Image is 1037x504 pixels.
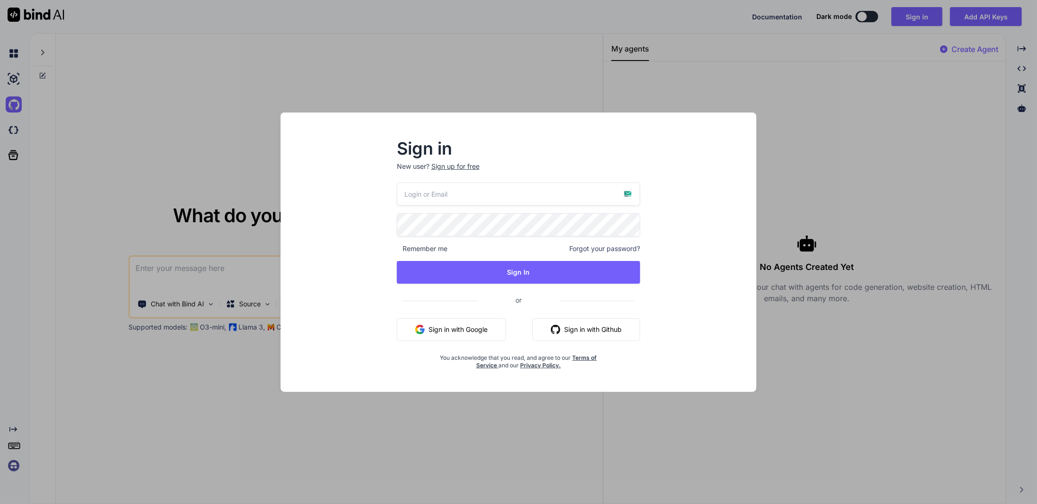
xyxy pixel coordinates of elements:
[397,162,641,182] p: New user?
[397,318,506,341] button: Sign in with Google
[532,318,640,341] button: Sign in with Github
[551,325,560,334] img: github
[415,325,425,334] img: google
[397,141,641,156] h2: Sign in
[520,362,561,369] a: Privacy Policy.
[478,288,559,312] span: or
[397,244,447,253] span: Remember me
[397,182,641,206] input: Login or Email
[569,244,640,253] span: Forgot your password?
[431,162,480,171] div: Sign up for free
[397,261,641,284] button: Sign In
[437,348,600,369] div: You acknowledge that you read, and agree to our and our
[476,354,597,369] a: Terms of Service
